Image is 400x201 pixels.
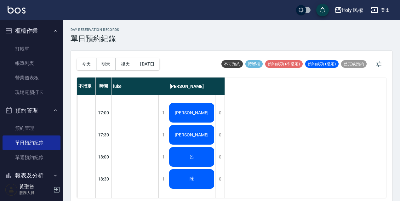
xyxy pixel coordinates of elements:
div: 0 [215,146,225,168]
span: 陳 [188,176,195,182]
span: 預約成功 (不指定) [265,61,303,67]
span: [PERSON_NAME] [174,132,210,137]
button: 預約管理 [3,102,60,119]
span: 不可預約 [221,61,243,67]
button: 報表及分析 [3,167,60,184]
a: 營業儀表板 [3,71,60,85]
a: 帳單列表 [3,56,60,71]
a: 打帳單 [3,42,60,56]
h2: day Reservation records [71,28,119,32]
button: 今天 [77,58,96,70]
button: 明天 [96,58,116,70]
a: 現場電腦打卡 [3,85,60,100]
span: 待審核 [245,61,263,67]
div: 1 [158,168,168,190]
div: 17:00 [96,102,111,124]
p: 服務人員 [19,190,51,196]
div: [PERSON_NAME] [168,78,225,95]
button: 後天 [116,58,135,70]
img: Person [5,183,18,196]
img: Logo [8,6,26,14]
div: 17:30 [96,124,111,146]
span: [PERSON_NAME] [174,110,210,115]
button: 登出 [368,4,392,16]
a: 預約管理 [3,121,60,135]
span: 已完成預約 [341,61,367,67]
span: 預約成功 (指定) [305,61,339,67]
button: [DATE] [135,58,159,70]
button: 櫃檯作業 [3,23,60,39]
a: 單日預約紀錄 [3,135,60,150]
div: 18:30 [96,168,111,190]
button: Holy 民權 [332,4,366,17]
div: 1 [158,102,168,124]
h5: 黃聖智 [19,184,51,190]
div: 0 [215,102,225,124]
div: 18:00 [96,146,111,168]
div: 時間 [96,78,111,95]
div: 1 [158,146,168,168]
h3: 單日預約紀錄 [71,34,119,43]
a: 單週預約紀錄 [3,150,60,165]
div: luke [111,78,168,95]
div: 0 [215,168,225,190]
div: Holy 民權 [342,6,363,14]
div: 1 [158,124,168,146]
span: 呂 [188,154,195,160]
div: 不指定 [77,78,96,95]
button: save [316,4,329,16]
div: 0 [215,124,225,146]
